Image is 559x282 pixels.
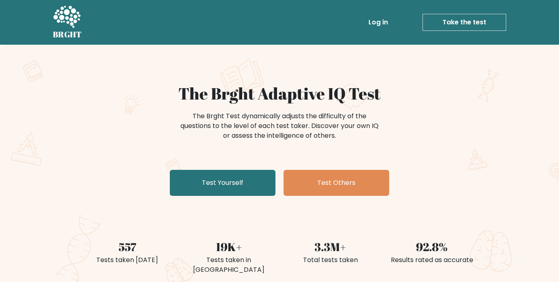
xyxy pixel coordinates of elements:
h5: BRGHT [53,30,82,39]
div: Results rated as accurate [386,255,478,265]
div: 557 [81,238,173,255]
a: Test Yourself [170,170,275,196]
div: The Brght Test dynamically adjusts the difficulty of the questions to the level of each test take... [178,111,381,141]
div: 19K+ [183,238,275,255]
div: 3.3M+ [284,238,376,255]
h1: The Brght Adaptive IQ Test [81,84,478,103]
div: Tests taken [DATE] [81,255,173,265]
div: Tests taken in [GEOGRAPHIC_DATA] [183,255,275,275]
div: 92.8% [386,238,478,255]
a: Log in [365,14,391,30]
div: Total tests taken [284,255,376,265]
a: Take the test [422,14,506,31]
a: BRGHT [53,3,82,41]
a: Test Others [284,170,389,196]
